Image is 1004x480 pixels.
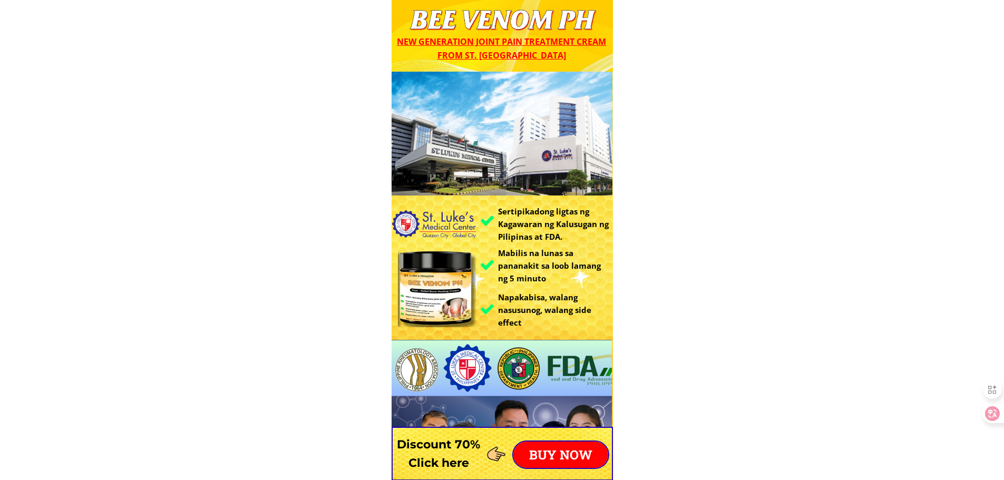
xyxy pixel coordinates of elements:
p: BUY NOW [513,442,608,468]
h3: Napakabisa, walang nasusunog, walang side effect [498,291,612,329]
h3: Sertipikadong ligtas ng Kagawaran ng Kalusugan ng Pilipinas at FDA. [498,205,615,243]
span: New generation joint pain treatment cream from St. [GEOGRAPHIC_DATA] [397,36,606,61]
h3: Discount 70% Click here [392,435,486,472]
h3: Mabilis na lunas sa pananakit sa loob lamang ng 5 minuto [498,247,610,285]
